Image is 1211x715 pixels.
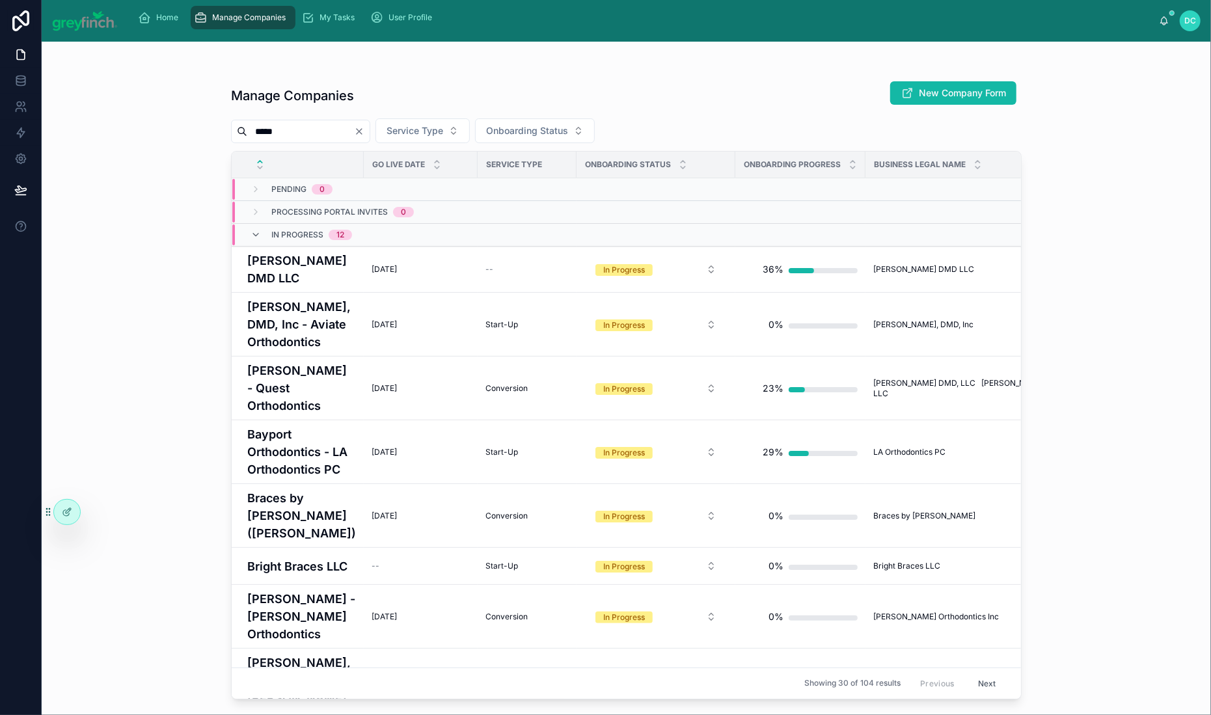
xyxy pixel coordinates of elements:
span: Onboarding Status [486,124,568,137]
span: Go Live Date [372,159,425,170]
a: [PERSON_NAME] - [PERSON_NAME] Orthodontics [247,590,356,643]
a: Conversion [485,511,569,521]
button: Select Button [475,118,595,143]
div: 36% [763,256,783,282]
a: Conversion [485,612,569,622]
span: -- [485,264,493,275]
span: Service Type [486,159,542,170]
span: [DATE] [372,383,397,394]
span: In Progress [271,230,323,240]
a: Conversion [485,383,569,394]
button: Select Button [585,377,727,400]
span: Home [157,12,179,23]
a: 0% [743,503,858,529]
span: LA Orthodontics PC [873,447,946,457]
button: Select Button [375,118,470,143]
span: [PERSON_NAME] Orthodontics Inc [873,612,999,622]
a: [PERSON_NAME] Orthodontics Inc [873,612,1085,622]
div: 0% [769,503,783,529]
a: Select Button [584,376,728,401]
h1: Manage Companies [231,87,354,105]
div: In Progress [603,612,645,623]
span: [DATE] [372,264,397,275]
span: Processing Portal Invites [271,207,388,217]
span: Start-Up [485,447,518,457]
a: Home [135,6,188,29]
div: 0 [401,207,406,217]
span: Business Legal Name [874,159,966,170]
a: [DATE] [372,264,470,275]
button: Select Button [585,440,727,464]
a: 0% [743,553,858,579]
span: [DATE] [372,447,397,457]
span: [DATE] [372,612,397,622]
a: Bayport Orthodontics - LA Orthodontics PC [247,425,356,478]
a: Select Button [584,440,728,465]
a: Select Button [584,504,728,528]
a: [DATE] [372,511,470,521]
div: 23% [763,375,783,401]
span: Bright Braces LLC [873,561,940,571]
a: Braces by [PERSON_NAME] ([PERSON_NAME]) [247,489,356,542]
div: In Progress [603,319,645,331]
a: 29% [743,439,858,465]
span: [PERSON_NAME], DMD, Inc [873,319,973,330]
div: 12 [336,230,344,240]
span: Service Type [387,124,443,137]
span: Conversion [485,383,528,394]
div: In Progress [603,264,645,276]
a: Braces by [PERSON_NAME] [873,511,1085,521]
div: 0 [320,184,325,195]
div: 0% [769,553,783,579]
a: 0% [743,604,858,630]
button: Select Button [585,605,727,628]
div: In Progress [603,447,645,459]
a: [PERSON_NAME] DMD LLC [247,252,356,287]
a: [PERSON_NAME] DMD LLC [873,264,1085,275]
a: Start-Up [485,319,569,330]
span: Start-Up [485,319,518,330]
span: Onboarding Progress [744,159,841,170]
span: DC [1184,16,1196,26]
div: In Progress [603,511,645,522]
button: Select Button [585,554,727,578]
a: User Profile [367,6,442,29]
a: Manage Companies [191,6,295,29]
a: [PERSON_NAME] - Quest Orthodontics [247,362,356,414]
button: New Company Form [890,81,1016,105]
a: [DATE] [372,612,470,622]
span: Manage Companies [213,12,286,23]
div: In Progress [603,561,645,573]
a: [DATE] [372,383,470,394]
span: Braces by [PERSON_NAME] [873,511,975,521]
h4: Bright Braces LLC [247,558,356,575]
span: New Company Form [919,87,1006,100]
a: 0% [743,312,858,338]
button: Select Button [585,313,727,336]
span: My Tasks [320,12,355,23]
div: In Progress [603,383,645,395]
h4: [PERSON_NAME], DMD, Inc - Aviate Orthodontics [247,298,356,351]
span: Conversion [485,511,528,521]
a: Start-Up [485,447,569,457]
a: Select Button [584,604,728,629]
span: [PERSON_NAME] DMD LLC [873,264,974,275]
button: Next [969,673,1005,694]
span: User Profile [389,12,433,23]
span: -- [372,561,379,571]
div: 0% [769,604,783,630]
div: 29% [763,439,783,465]
a: Select Button [584,312,728,337]
button: Clear [354,126,370,137]
a: 36% [743,256,858,282]
span: Showing 30 of 104 results [804,679,901,689]
a: [PERSON_NAME], DMD, Inc [873,319,1085,330]
a: [PERSON_NAME] DMD, LLC [PERSON_NAME] DMD2, LLC [873,378,1085,399]
img: App logo [52,10,118,31]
